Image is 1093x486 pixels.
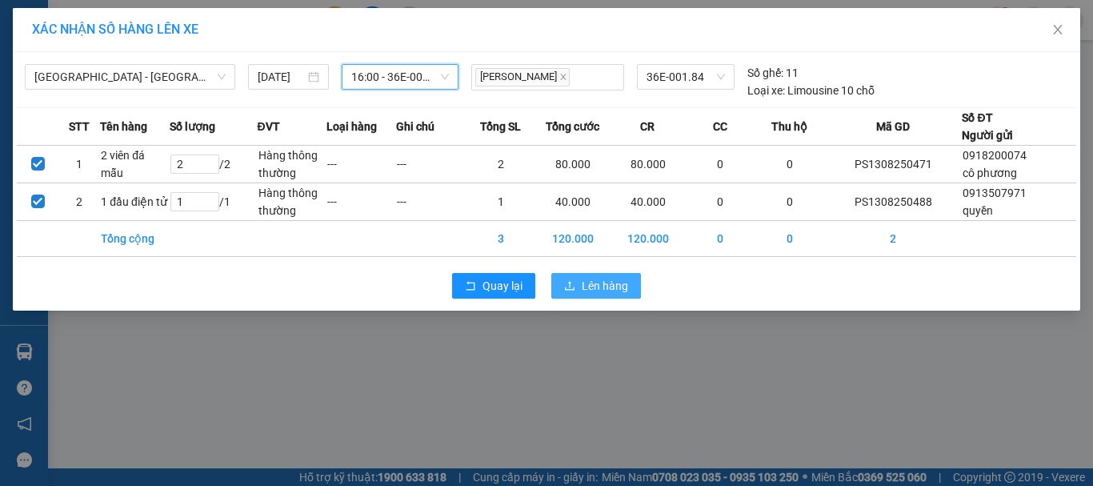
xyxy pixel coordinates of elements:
[755,146,825,183] td: 0
[100,183,170,221] td: 1 đầu điện tử
[34,65,226,89] span: Thanh Hóa - Tây Hồ (HN)
[963,167,1017,179] span: cô phương
[755,183,825,221] td: 0
[326,118,377,135] span: Loại hàng
[466,221,535,257] td: 3
[963,204,993,217] span: quyền
[161,70,302,85] strong: : [DOMAIN_NAME]
[396,183,466,221] td: ---
[100,146,170,183] td: 2 viên đá mẫu
[396,146,466,183] td: ---
[466,146,535,183] td: 2
[180,54,284,66] strong: Hotline : 0889 23 23 23
[546,118,599,135] span: Tổng cước
[747,82,875,99] div: Limousine 10 chỗ
[466,183,535,221] td: 1
[18,93,225,127] span: VP gửi:
[535,221,611,257] td: 120.000
[611,221,686,257] td: 120.000
[452,273,535,299] button: rollbackQuay lại
[564,280,575,293] span: upload
[351,65,450,89] span: 16:00 - 36E-001.84
[876,118,910,135] span: Mã GD
[170,183,257,221] td: / 1
[686,183,755,221] td: 0
[161,72,198,84] span: Website
[1035,8,1080,53] button: Close
[258,68,304,86] input: 13/08/2025
[686,146,755,183] td: 0
[396,118,434,135] span: Ghi chú
[647,65,725,89] span: 36E-001.84
[611,183,686,221] td: 40.000
[58,146,100,183] td: 1
[582,277,628,295] span: Lên hàng
[326,146,396,183] td: ---
[747,64,799,82] div: 11
[123,14,341,31] strong: CÔNG TY TNHH VĨNH QUANG
[747,64,783,82] span: Số ghế:
[170,118,215,135] span: Số lượng
[465,280,476,293] span: rollback
[18,93,225,127] span: 324B [PERSON_NAME] [GEOGRAPHIC_DATA]
[32,22,198,37] span: XÁC NHẬN SỐ HÀNG LÊN XE
[747,82,785,99] span: Loại xe:
[475,68,570,86] span: [PERSON_NAME]
[962,109,1013,144] div: Số ĐT Người gửi
[100,118,147,135] span: Tên hàng
[824,183,962,221] td: PS1308250488
[713,118,727,135] span: CC
[640,118,655,135] span: CR
[824,146,962,183] td: PS1308250471
[167,34,297,51] strong: PHIẾU GỬI HÀNG
[771,118,807,135] span: Thu hộ
[824,221,962,257] td: 2
[963,149,1027,162] span: 0918200074
[551,273,641,299] button: uploadLên hàng
[559,73,567,81] span: close
[535,146,611,183] td: 80.000
[480,118,521,135] span: Tổng SL
[69,118,90,135] span: STT
[326,183,396,221] td: ---
[1051,23,1064,36] span: close
[258,118,280,135] span: ĐVT
[755,221,825,257] td: 0
[963,187,1027,199] span: 0913507971
[10,15,78,82] img: logo
[258,146,327,183] td: Hàng thông thường
[482,277,522,295] span: Quay lại
[611,146,686,183] td: 80.000
[258,183,327,221] td: Hàng thông thường
[100,221,170,257] td: Tổng cộng
[535,183,611,221] td: 40.000
[170,146,257,183] td: / 2
[58,183,100,221] td: 2
[686,221,755,257] td: 0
